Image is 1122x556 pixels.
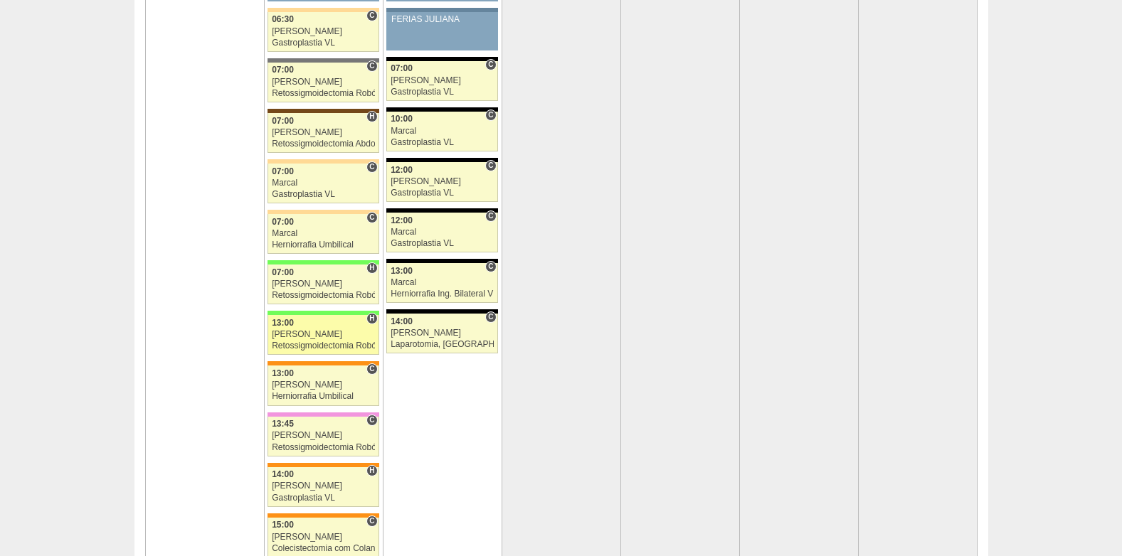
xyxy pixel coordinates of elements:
[386,309,497,314] div: Key: Blanc
[268,159,379,164] div: Key: Bartira
[485,311,496,323] span: Consultório
[366,111,377,122] span: Hospital
[268,412,379,417] div: Key: Albert Einstein
[391,165,413,175] span: 12:00
[272,229,375,238] div: Marcal
[268,467,379,507] a: H 14:00 [PERSON_NAME] Gastroplastia VL
[386,12,497,50] a: FERIAS JULIANA
[391,340,494,349] div: Laparotomia, [GEOGRAPHIC_DATA], Drenagem, Bridas VL
[272,267,294,277] span: 07:00
[272,330,375,339] div: [PERSON_NAME]
[268,164,379,203] a: C 07:00 Marcal Gastroplastia VL
[268,58,379,63] div: Key: Santa Catarina
[391,239,494,248] div: Gastroplastia VL
[272,419,294,429] span: 13:45
[366,415,377,426] span: Consultório
[272,116,294,126] span: 07:00
[386,259,497,263] div: Key: Blanc
[272,318,294,328] span: 13:00
[268,365,379,405] a: C 13:00 [PERSON_NAME] Herniorrafia Umbilical
[268,264,379,304] a: H 07:00 [PERSON_NAME] Retossigmoidectomia Robótica
[391,177,494,186] div: [PERSON_NAME]
[272,279,375,289] div: [PERSON_NAME]
[485,261,496,272] span: Consultório
[272,217,294,227] span: 07:00
[272,291,375,300] div: Retossigmoidectomia Robótica
[268,513,379,518] div: Key: São Luiz - SCS
[391,63,413,73] span: 07:00
[272,128,375,137] div: [PERSON_NAME]
[391,188,494,198] div: Gastroplastia VL
[268,361,379,365] div: Key: São Luiz - SCS
[485,109,496,121] span: Consultório
[272,166,294,176] span: 07:00
[391,138,494,147] div: Gastroplastia VL
[366,363,377,375] span: Consultório
[366,10,377,21] span: Consultório
[386,57,497,61] div: Key: Blanc
[391,127,494,136] div: Marcal
[268,8,379,12] div: Key: Bartira
[386,263,497,303] a: C 13:00 Marcal Herniorrafia Ing. Bilateral VL
[272,443,375,452] div: Retossigmoidectomia Robótica
[391,87,494,97] div: Gastroplastia VL
[268,260,379,264] div: Key: Brasil
[272,368,294,378] span: 13:00
[268,417,379,456] a: C 13:45 [PERSON_NAME] Retossigmoidectomia Robótica
[391,289,494,299] div: Herniorrafia Ing. Bilateral VL
[366,161,377,173] span: Consultório
[268,63,379,102] a: C 07:00 [PERSON_NAME] Retossigmoidectomia Robótica
[268,463,379,467] div: Key: São Luiz - SCS
[268,113,379,153] a: H 07:00 [PERSON_NAME] Retossigmoidectomia Abdominal VL
[272,178,375,188] div: Marcal
[391,15,493,24] div: FERIAS JULIANA
[272,481,375,491] div: [PERSON_NAME]
[272,240,375,250] div: Herniorrafia Umbilical
[272,190,375,199] div: Gastroplastia VL
[366,515,377,527] span: Consultório
[386,162,497,202] a: C 12:00 [PERSON_NAME] Gastroplastia VL
[485,210,496,222] span: Consultório
[391,114,413,124] span: 10:00
[391,76,494,85] div: [PERSON_NAME]
[366,212,377,223] span: Consultório
[366,465,377,476] span: Hospital
[366,262,377,274] span: Hospital
[272,392,375,401] div: Herniorrafia Umbilical
[386,112,497,151] a: C 10:00 Marcal Gastroplastia VL
[386,213,497,252] a: C 12:00 Marcal Gastroplastia VL
[268,109,379,113] div: Key: Santa Joana
[386,61,497,101] a: C 07:00 [PERSON_NAME] Gastroplastia VL
[391,215,413,225] span: 12:00
[391,316,413,326] span: 14:00
[272,341,375,351] div: Retossigmoidectomia Robótica
[391,328,494,338] div: [PERSON_NAME]
[272,27,375,36] div: [PERSON_NAME]
[272,14,294,24] span: 06:30
[391,228,494,237] div: Marcal
[272,431,375,440] div: [PERSON_NAME]
[386,107,497,112] div: Key: Blanc
[386,158,497,162] div: Key: Blanc
[268,311,379,315] div: Key: Brasil
[366,60,377,72] span: Consultório
[272,533,375,542] div: [PERSON_NAME]
[386,314,497,353] a: C 14:00 [PERSON_NAME] Laparotomia, [GEOGRAPHIC_DATA], Drenagem, Bridas VL
[272,65,294,75] span: 07:00
[268,210,379,214] div: Key: Bartira
[485,160,496,171] span: Consultório
[268,315,379,355] a: H 13:00 [PERSON_NAME] Retossigmoidectomia Robótica
[366,313,377,324] span: Hospital
[272,493,375,503] div: Gastroplastia VL
[485,59,496,70] span: Consultório
[391,266,413,276] span: 13:00
[272,469,294,479] span: 14:00
[272,89,375,98] div: Retossigmoidectomia Robótica
[272,77,375,87] div: [PERSON_NAME]
[386,208,497,213] div: Key: Blanc
[386,8,497,12] div: Key: Aviso
[272,380,375,390] div: [PERSON_NAME]
[272,38,375,48] div: Gastroplastia VL
[268,214,379,254] a: C 07:00 Marcal Herniorrafia Umbilical
[272,520,294,530] span: 15:00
